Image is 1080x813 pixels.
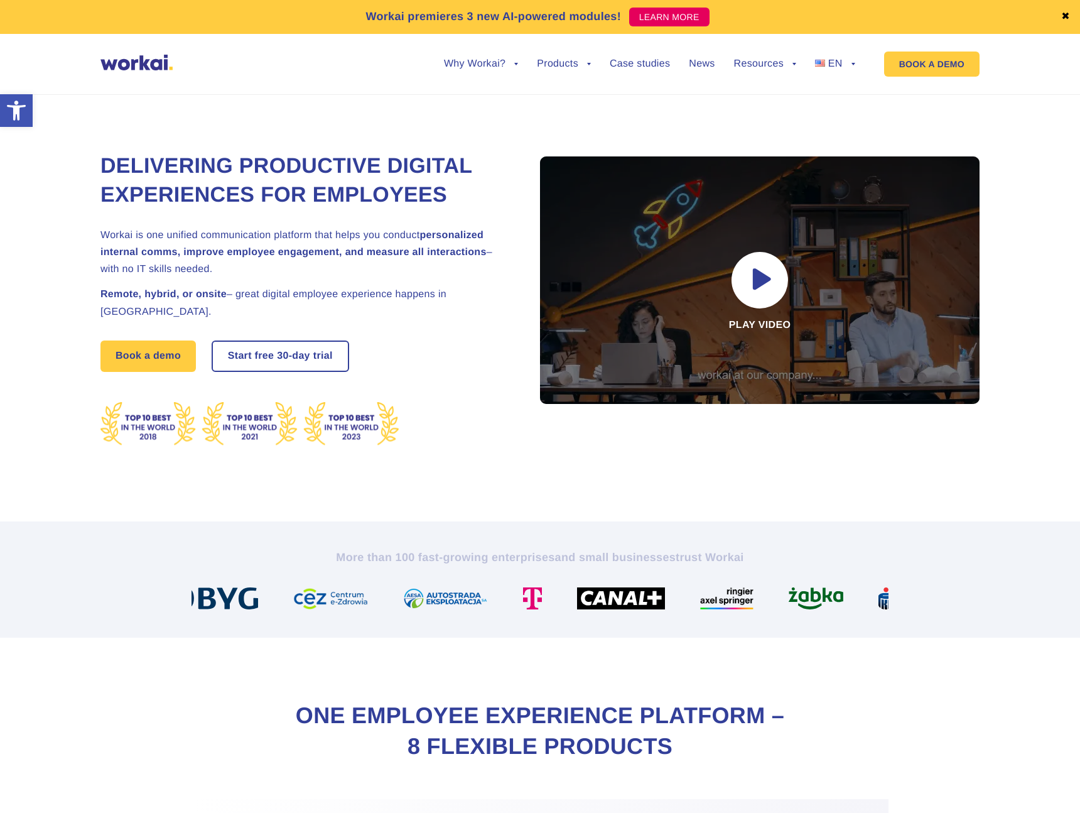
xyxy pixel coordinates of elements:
[100,286,509,320] h2: – great digital employee experience happens in [GEOGRAPHIC_DATA].
[540,156,980,404] div: Play video
[734,59,796,69] a: Resources
[100,289,227,300] strong: Remote, hybrid, or onsite
[289,701,791,761] h2: One Employee Experience Platform – 8 flexible products
[610,59,670,69] a: Case studies
[689,59,715,69] a: News
[213,342,348,371] a: Start free30-daytrial
[537,59,591,69] a: Products
[629,8,710,26] a: LEARN MORE
[365,8,621,25] p: Workai premieres 3 new AI-powered modules!
[100,341,196,372] a: Book a demo
[100,152,509,210] h1: Delivering Productive Digital Experiences for Employees
[100,227,509,278] h2: Workai is one unified communication platform that helps you conduct – with no IT skills needed.
[828,58,843,69] span: EN
[555,551,676,564] i: and small businesses
[192,550,888,565] h2: More than 100 fast-growing enterprises trust Workai
[884,52,980,77] a: BOOK A DEMO
[444,59,518,69] a: Why Workai?
[277,351,310,361] i: 30-day
[1061,12,1070,22] a: ✖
